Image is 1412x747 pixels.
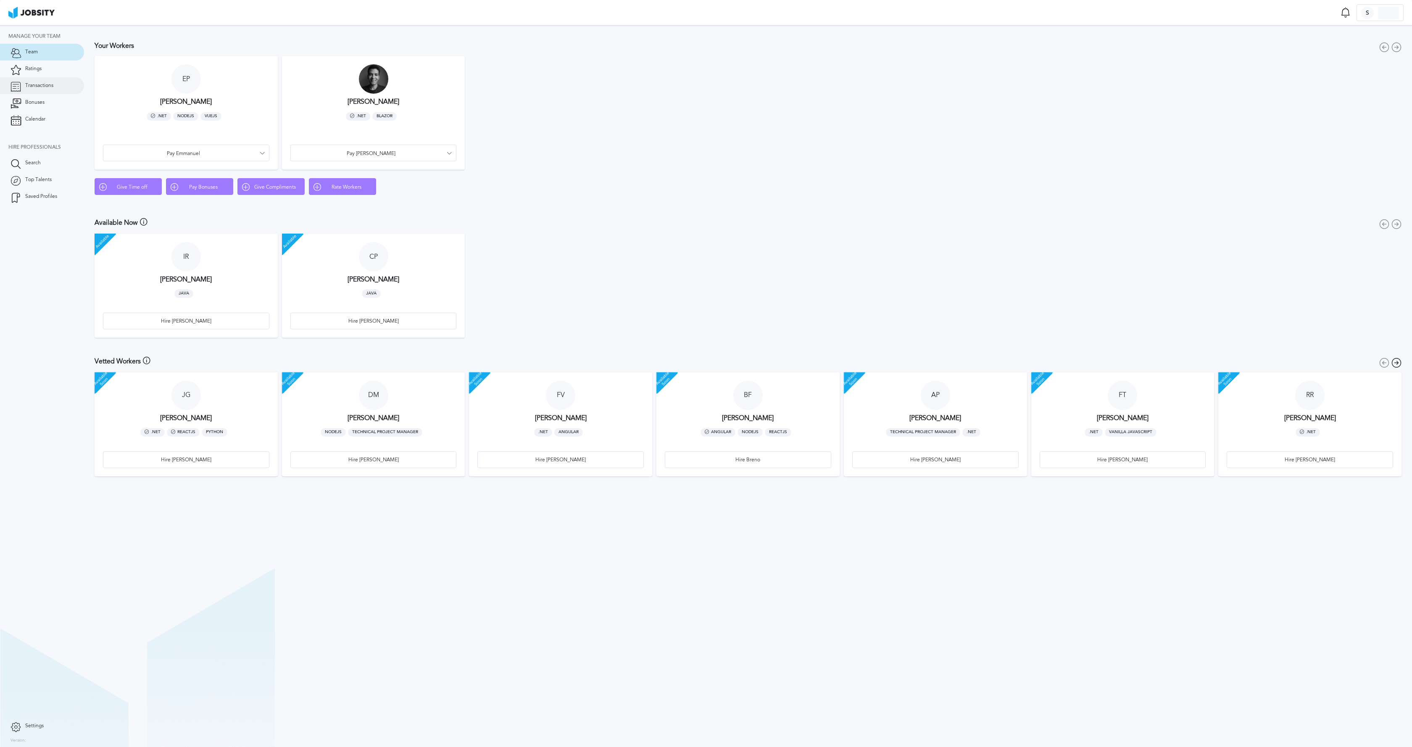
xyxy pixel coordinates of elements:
[535,414,587,422] h3: [PERSON_NAME]
[291,313,456,330] div: Hire [PERSON_NAME]
[25,49,38,55] span: Team
[1209,363,1243,397] span: Available Soon
[1097,414,1149,422] h3: [PERSON_NAME]
[1227,452,1393,468] div: Hire [PERSON_NAME]
[25,66,42,72] span: Ratings
[359,242,388,271] div: C P
[25,177,52,183] span: Top Talents
[348,98,399,105] h3: [PERSON_NAME]
[1361,7,1374,19] div: S
[886,428,960,437] span: Technical Project Manager
[8,7,55,18] img: ab4bad089aa723f57921c736e9817d99.png
[460,363,494,397] span: Available Soon
[25,723,44,729] span: Settings
[25,83,53,89] span: Transactions
[1022,363,1056,397] span: Available Soon
[273,363,306,397] span: Available Soon
[733,381,763,410] div: B F
[1284,414,1336,422] h3: [PERSON_NAME]
[25,194,57,200] span: Saved Profiles
[178,184,229,190] span: Pay Bonuses
[166,178,233,195] button: Pay Bonuses
[85,224,119,258] span: Available
[160,414,212,422] h3: [PERSON_NAME]
[290,313,457,329] button: Hire [PERSON_NAME]
[1040,452,1206,468] div: Hire [PERSON_NAME]
[25,160,41,166] span: Search
[1105,428,1156,437] span: Vanilla Javascript
[103,145,269,161] button: Pay Emmanuel
[107,184,157,190] span: Give Time off
[202,428,227,437] span: Python
[1296,428,1320,437] span: .NET
[95,42,134,50] h3: Your Workers
[321,184,371,190] span: Rate Workers
[171,242,201,271] div: I R
[171,381,201,410] div: J G
[1040,451,1206,468] button: Hire [PERSON_NAME]
[701,428,735,437] span: Angular
[554,428,583,437] span: Angular
[321,428,346,437] span: NodeJS
[359,64,388,94] div: J F
[853,452,1018,468] div: Hire [PERSON_NAME]
[921,381,950,410] div: A P
[108,151,260,157] span: Pay Emmanuel
[173,112,198,121] span: NodeJS
[8,34,84,39] div: Manage your team
[372,112,397,121] span: Blazor
[1227,451,1393,468] button: Hire [PERSON_NAME]
[1085,428,1103,437] span: .NET
[1357,4,1404,21] button: S
[237,178,305,195] button: Give Compliments
[648,363,681,397] span: Available Soon
[167,428,200,437] span: ReactJS
[478,452,643,468] div: Hire [PERSON_NAME]
[962,428,980,437] span: .NET
[95,178,162,195] button: Give Time off
[738,428,763,437] span: NodeJS
[665,452,831,468] div: Hire Breno
[160,98,212,105] h3: [PERSON_NAME]
[95,219,138,226] h3: Available Now
[835,363,868,397] span: Available Soon
[359,381,388,410] div: D M
[8,145,84,150] div: Hire Professionals
[722,414,774,422] h3: [PERSON_NAME]
[546,381,575,410] div: F V
[290,451,457,468] button: Hire [PERSON_NAME]
[25,116,45,122] span: Calendar
[534,428,552,437] span: .NET
[1295,381,1325,410] div: R R
[348,414,399,422] h3: [PERSON_NAME]
[295,151,447,157] span: Pay [PERSON_NAME]
[250,184,300,190] span: Give Compliments
[103,451,269,468] button: Hire [PERSON_NAME]
[147,112,171,121] span: .NET
[852,451,1019,468] button: Hire [PERSON_NAME]
[1108,381,1137,410] div: F T
[95,358,141,365] h3: Vetted Workers
[765,428,791,437] span: ReactJS
[346,112,370,121] span: .NET
[85,363,119,397] span: Available Soon
[11,738,26,743] label: Version:
[200,112,221,121] span: VueJS
[477,451,644,468] button: Hire [PERSON_NAME]
[174,289,193,298] span: Java
[103,313,269,329] button: Hire [PERSON_NAME]
[160,276,212,283] h3: [PERSON_NAME]
[665,451,831,468] button: Hire Breno
[273,224,306,258] span: Available
[362,289,381,298] span: Java
[348,276,399,283] h3: [PERSON_NAME]
[291,452,456,468] div: Hire [PERSON_NAME]
[309,178,376,195] button: Rate Workers
[25,100,45,105] span: Bonuses
[290,145,457,161] button: Pay [PERSON_NAME]
[171,64,201,94] div: E P
[909,414,961,422] h3: [PERSON_NAME]
[140,428,165,437] span: .NET
[348,428,422,437] span: Technical Project Manager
